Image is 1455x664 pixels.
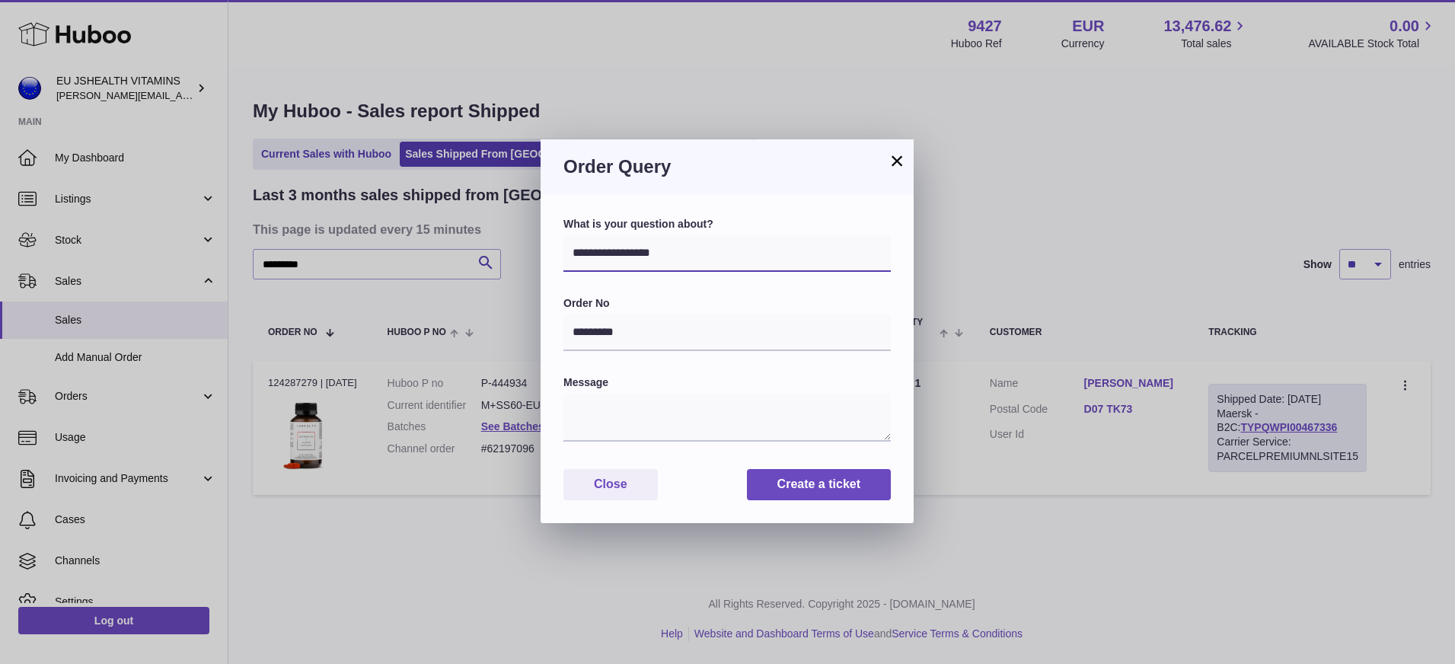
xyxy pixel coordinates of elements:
label: What is your question about? [563,217,891,231]
button: × [888,152,906,170]
button: Create a ticket [747,469,891,500]
button: Close [563,469,658,500]
label: Order No [563,296,891,311]
label: Message [563,375,891,390]
h3: Order Query [563,155,891,179]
